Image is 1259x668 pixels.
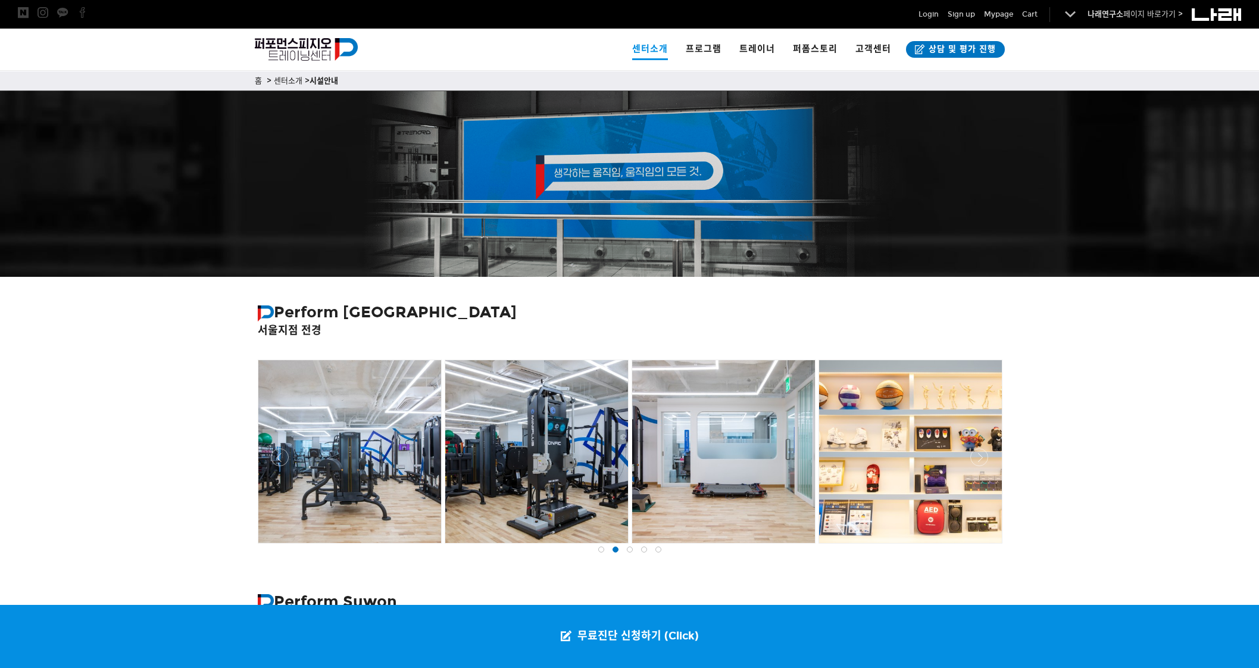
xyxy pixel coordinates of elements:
span: 퍼폼스토리 [793,43,838,54]
strong: Perform Suwon [258,592,397,611]
span: 고객센터 [855,43,891,54]
span: 트레이너 [739,43,775,54]
strong: Perform [GEOGRAPHIC_DATA] [258,302,517,321]
strong: 시설안내 [310,76,338,86]
a: 프로그램 [677,29,730,70]
a: 퍼폼스토리 [784,29,846,70]
img: 퍼포먼스피지오 심볼 로고 [258,594,274,610]
strong: 서울지점 전경 [258,324,321,337]
span: 상담 및 평가 진행 [925,43,996,55]
a: 상담 및 평가 진행 [906,41,1005,58]
p: 홈 > 센터소개 > [255,74,1005,88]
a: 무료진단 신청하기 (Click) [549,605,711,668]
span: 프로그램 [686,43,721,54]
img: 퍼포먼스피지오 심볼 로고 [258,305,274,321]
a: 고객센터 [846,29,900,70]
a: Mypage [984,8,1013,20]
a: Cart [1022,8,1038,20]
a: 나래연구소페이지 바로가기 > [1088,10,1183,19]
a: Sign up [948,8,975,20]
a: Login [919,8,939,20]
strong: 나래연구소 [1088,10,1123,19]
a: 트레이너 [730,29,784,70]
span: 센터소개 [632,38,668,60]
a: 센터소개 [623,29,677,70]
